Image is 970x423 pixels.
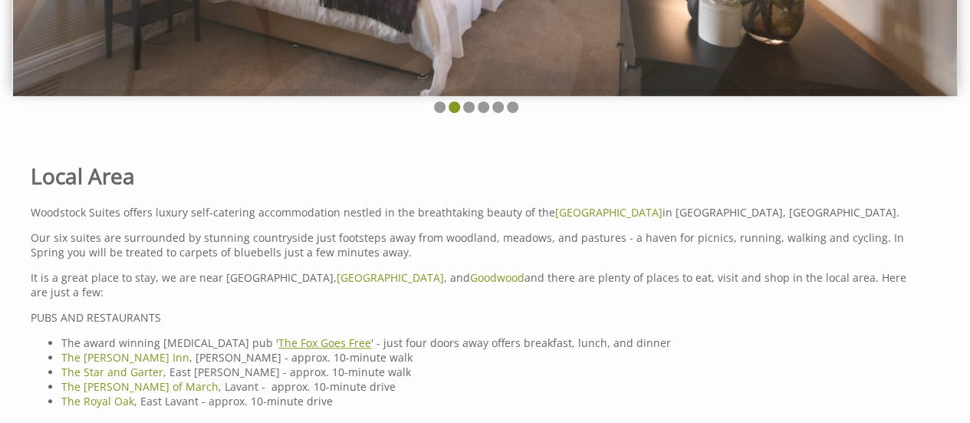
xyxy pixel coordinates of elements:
[31,310,921,325] p: PUBS AND RESTAURANTS
[31,161,921,190] h1: Local Area
[61,350,189,365] a: The [PERSON_NAME] Inn
[61,379,219,394] a: The [PERSON_NAME] of March
[61,365,921,379] li: , East [PERSON_NAME] - approx. 10-minute walk
[61,335,921,350] li: The award winning [MEDICAL_DATA] pub ' ' - just four doors away offers breakfast, lunch, and dinner
[470,270,524,285] a: Goodwood
[61,350,921,365] li: , [PERSON_NAME] - approx. 10-minute walk
[61,379,921,394] li: , Lavant - approx. 10-minute drive
[61,394,134,408] a: The Royal Oak
[31,205,921,220] p: Woodstock Suites offers luxury self-catering accommodation nestled in the breathtaking beauty of ...
[555,205,663,220] a: [GEOGRAPHIC_DATA]
[61,394,921,408] li: , East Lavant - approx. 10-minute drive
[61,365,163,379] a: The Star and Garter
[31,270,921,299] p: It is a great place to stay, we are near [GEOGRAPHIC_DATA], , and and there are plenty of places ...
[337,270,444,285] a: [GEOGRAPHIC_DATA]
[278,335,371,350] a: The Fox Goes Free
[31,230,921,259] p: Our six suites are surrounded by stunning countryside just footsteps away from woodland, meadows,...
